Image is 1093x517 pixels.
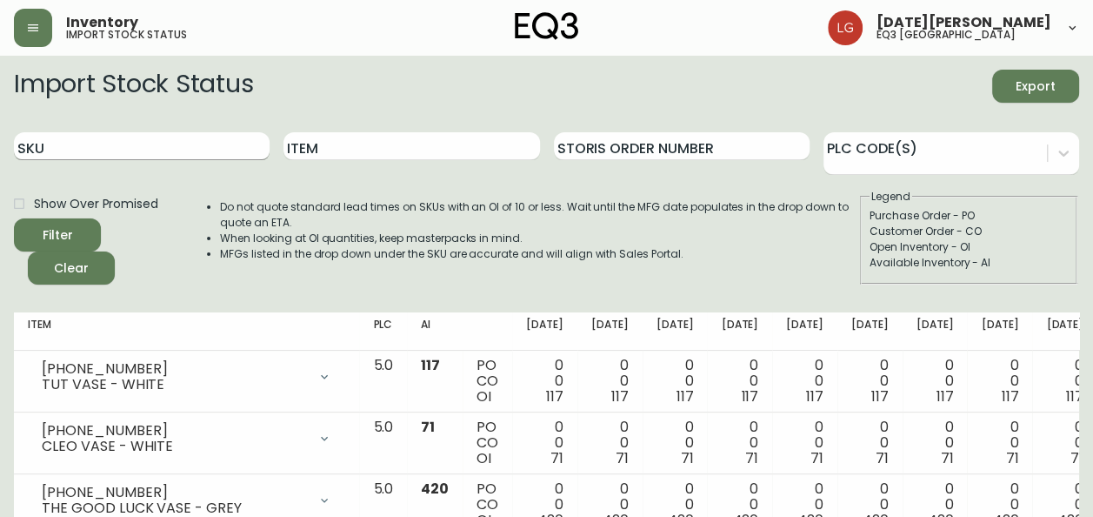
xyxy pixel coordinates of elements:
[786,358,823,405] div: 0 0
[810,448,823,468] span: 71
[870,208,1068,224] div: Purchase Order - PO
[656,358,694,405] div: 0 0
[707,312,772,351] th: [DATE]
[1006,76,1065,97] span: Export
[14,218,101,252] button: Filter
[871,386,889,406] span: 117
[28,358,345,396] div: [PHONE_NUMBER]TUT VASE - WHITE
[616,448,629,468] span: 71
[42,361,307,377] div: [PHONE_NUMBER]
[992,70,1079,103] button: Export
[741,386,758,406] span: 117
[981,420,1018,467] div: 0 0
[477,420,498,467] div: PO CO
[42,258,101,279] span: Clear
[745,448,758,468] span: 71
[876,30,1016,40] h5: eq3 [GEOGRAPHIC_DATA]
[407,312,463,351] th: AI
[477,448,491,468] span: OI
[1001,386,1018,406] span: 117
[721,420,758,467] div: 0 0
[643,312,708,351] th: [DATE]
[1070,448,1083,468] span: 71
[42,439,307,454] div: CLEO VASE - WHITE
[546,386,563,406] span: 117
[916,420,954,467] div: 0 0
[936,386,954,406] span: 117
[359,351,407,413] td: 5.0
[359,413,407,474] td: 5.0
[967,312,1032,351] th: [DATE]
[591,420,629,467] div: 0 0
[34,195,158,213] span: Show Over Promised
[220,231,858,246] li: When looking at OI quantities, keep masterpacks in mind.
[870,255,1068,271] div: Available Inventory - AI
[42,377,307,393] div: TUT VASE - WHITE
[550,448,563,468] span: 71
[42,485,307,500] div: [PHONE_NUMBER]
[721,358,758,405] div: 0 0
[14,312,359,351] th: Item
[526,420,563,467] div: 0 0
[477,386,491,406] span: OI
[903,312,968,351] th: [DATE]
[220,246,858,262] li: MFGs listed in the drop down under the SKU are accurate and will align with Sales Portal.
[941,448,954,468] span: 71
[786,420,823,467] div: 0 0
[916,358,954,405] div: 0 0
[359,312,407,351] th: PLC
[42,423,307,439] div: [PHONE_NUMBER]
[876,16,1051,30] span: [DATE][PERSON_NAME]
[772,312,837,351] th: [DATE]
[656,420,694,467] div: 0 0
[828,10,863,45] img: 2638f148bab13be18035375ceda1d187
[837,312,903,351] th: [DATE]
[28,420,345,458] div: [PHONE_NUMBER]CLEO VASE - WHITE
[66,30,187,40] h5: import stock status
[806,386,823,406] span: 117
[870,189,912,205] legend: Legend
[851,358,889,405] div: 0 0
[28,252,115,285] button: Clear
[42,500,307,516] div: THE GOOD LUCK VASE - GREY
[512,312,577,351] th: [DATE]
[1046,420,1083,467] div: 0 0
[851,420,889,467] div: 0 0
[220,199,858,231] li: Do not quote standard lead times on SKUs with an OI of 10 or less. Wait until the MFG date popula...
[676,386,694,406] span: 117
[421,355,440,375] span: 117
[876,448,889,468] span: 71
[66,16,138,30] span: Inventory
[1066,386,1083,406] span: 117
[981,358,1018,405] div: 0 0
[43,225,73,246] div: Filter
[577,312,643,351] th: [DATE]
[1005,448,1018,468] span: 71
[14,70,253,103] h2: Import Stock Status
[1046,358,1083,405] div: 0 0
[526,358,563,405] div: 0 0
[591,358,629,405] div: 0 0
[515,12,579,40] img: logo
[421,417,435,437] span: 71
[421,479,449,499] span: 420
[870,224,1068,239] div: Customer Order - CO
[611,386,629,406] span: 117
[477,358,498,405] div: PO CO
[681,448,694,468] span: 71
[870,239,1068,255] div: Open Inventory - OI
